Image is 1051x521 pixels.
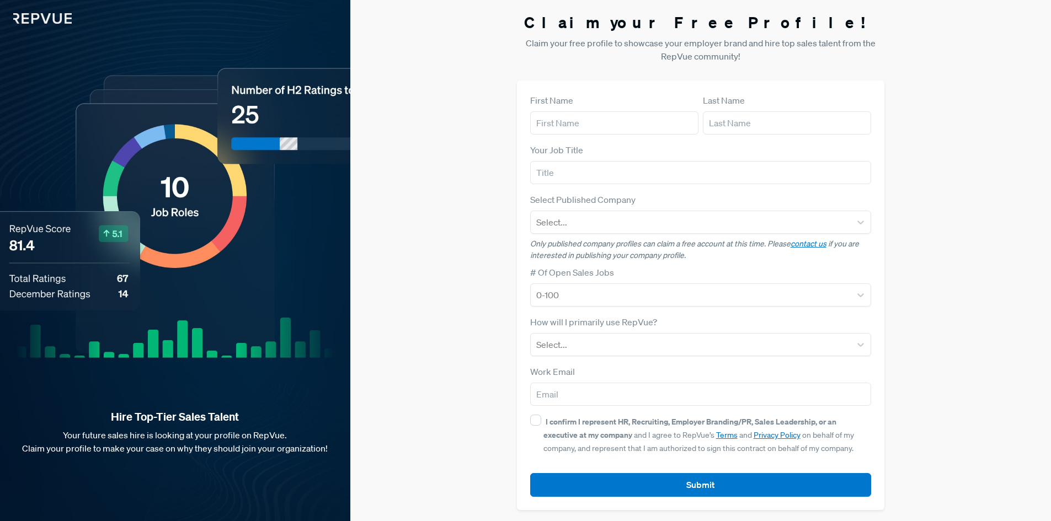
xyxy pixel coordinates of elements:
[716,430,738,440] a: Terms
[530,161,872,184] input: Title
[517,36,885,63] p: Claim your free profile to showcase your employer brand and hire top sales talent from the RepVue...
[543,416,836,440] strong: I confirm I represent HR, Recruiting, Employer Branding/PR, Sales Leadership, or an executive at ...
[530,143,583,157] label: Your Job Title
[18,410,333,424] strong: Hire Top-Tier Sales Talent
[703,111,871,135] input: Last Name
[530,365,575,378] label: Work Email
[517,13,885,32] h3: Claim your Free Profile!
[530,266,614,279] label: # Of Open Sales Jobs
[791,239,826,249] a: contact us
[530,238,872,261] p: Only published company profiles can claim a free account at this time. Please if you are interest...
[754,430,801,440] a: Privacy Policy
[530,94,573,107] label: First Name
[530,315,657,329] label: How will I primarily use RepVue?
[530,473,872,497] button: Submit
[543,417,854,453] span: and I agree to RepVue’s and on behalf of my company, and represent that I am authorized to sign t...
[530,383,872,406] input: Email
[530,111,698,135] input: First Name
[18,428,333,455] p: Your future sales hire is looking at your profile on RepVue. Claim your profile to make your case...
[530,193,636,206] label: Select Published Company
[703,94,745,107] label: Last Name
